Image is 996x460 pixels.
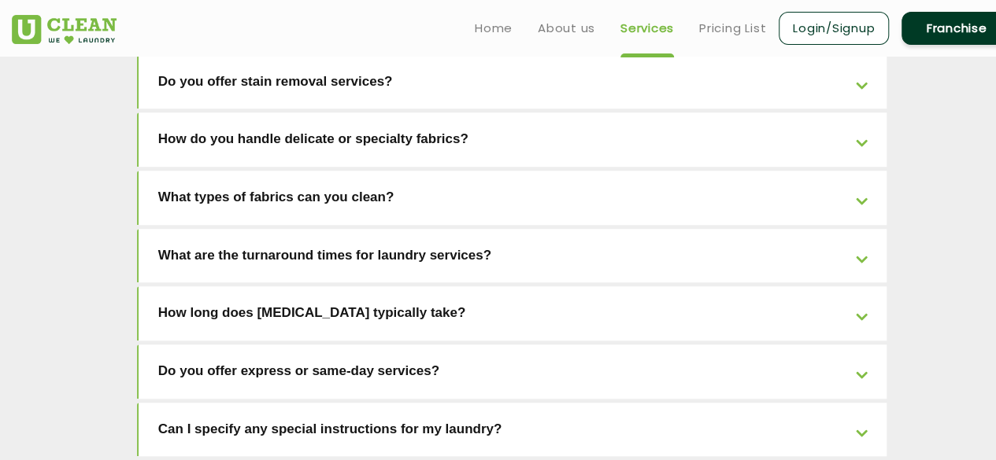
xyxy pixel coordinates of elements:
a: Do you offer stain removal services? [139,55,887,109]
a: Home [475,19,513,38]
a: Services [620,19,674,38]
a: How long does [MEDICAL_DATA] typically take? [139,286,887,340]
a: What types of fabrics can you clean? [139,171,887,225]
a: How do you handle delicate or specialty fabrics? [139,112,887,167]
a: What are the turnaround times for laundry services? [139,229,887,283]
a: Do you offer express or same-day services? [139,344,887,399]
a: Can I specify any special instructions for my laundry? [139,403,887,457]
a: Pricing List [699,19,766,38]
img: UClean Laundry and Dry Cleaning [12,15,117,44]
a: About us [538,19,595,38]
a: Login/Signup [779,12,889,45]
